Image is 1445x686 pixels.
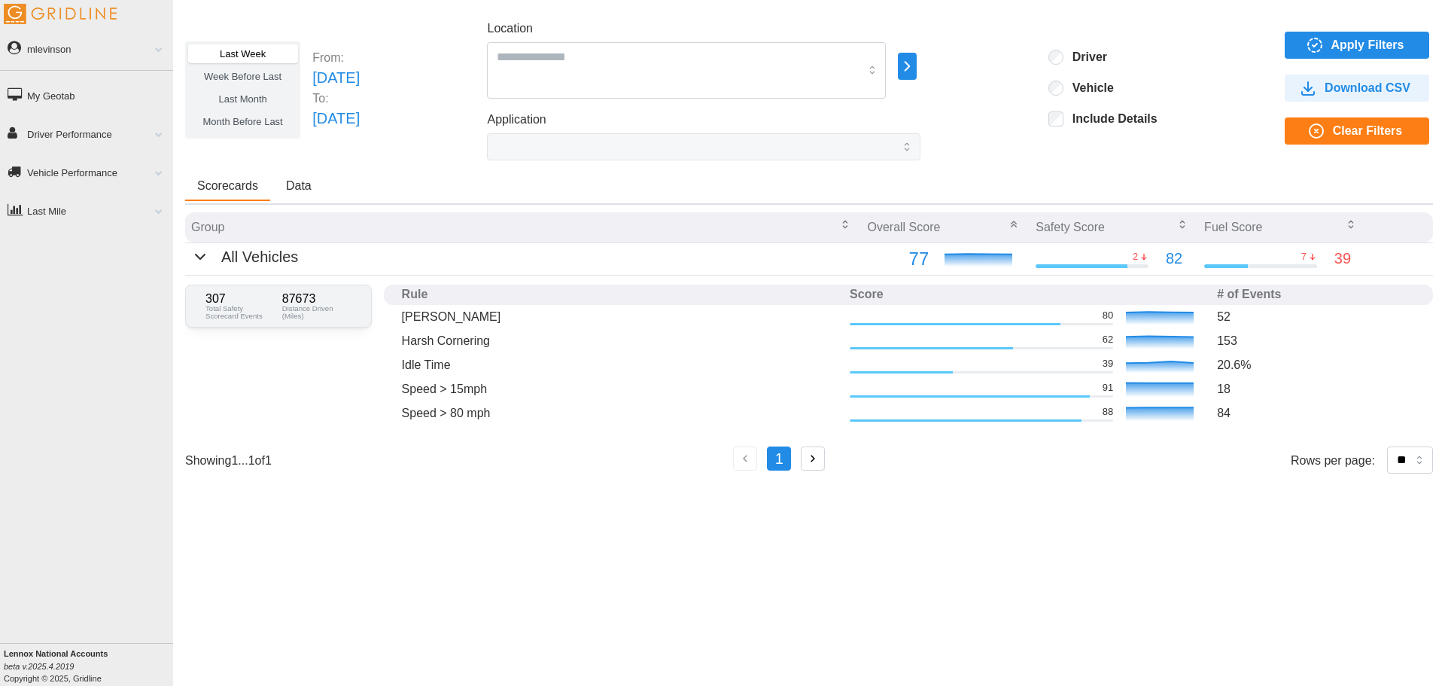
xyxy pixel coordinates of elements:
p: [PERSON_NAME] [402,308,838,325]
span: Clear Filters [1333,118,1402,144]
span: Apply Filters [1331,32,1404,58]
p: 153 [1217,332,1415,349]
p: Distance Driven (Miles) [282,305,351,319]
p: Speed > 80 mph [402,404,838,422]
button: All Vehicles [191,245,298,269]
p: Speed > 15mph [402,380,838,398]
label: Vehicle [1063,81,1114,96]
label: Driver [1063,50,1107,65]
label: Application [487,111,546,130]
p: From: [312,49,360,66]
span: Month Before Last [203,116,283,127]
p: Group [191,218,224,236]
p: 77 [867,245,929,273]
button: Apply Filters [1285,32,1429,59]
span: Data [286,180,312,192]
p: Rows per page: [1291,452,1375,469]
b: Lennox National Accounts [4,649,108,658]
label: Location [487,20,533,38]
th: # of Events [1211,285,1421,305]
label: Include Details [1063,111,1158,127]
i: beta v.2025.4.2019 [4,662,74,671]
p: Safety Score [1036,218,1105,236]
p: 84 [1217,404,1415,422]
p: 87673 [282,293,351,305]
p: 39 [1103,357,1113,370]
th: Score [844,285,1211,305]
p: 88 [1103,405,1113,419]
p: All Vehicles [221,245,298,269]
span: Last Month [218,93,266,105]
span: Last Week [220,48,266,59]
p: 82 [1166,247,1182,270]
p: To: [312,90,360,107]
p: Harsh Cornering [402,332,838,349]
img: Gridline [4,4,117,24]
span: Download CSV [1325,75,1410,101]
th: Rule [396,285,844,305]
p: Idle Time [402,356,838,373]
p: 91 [1103,381,1113,395]
span: 20.6 % [1217,358,1251,371]
p: 7 [1301,250,1307,264]
span: Week Before Last [204,71,281,82]
p: 18 [1217,380,1415,398]
p: [DATE] [312,66,360,90]
span: Scorecards [197,180,258,192]
p: Fuel Score [1204,218,1262,236]
p: 80 [1103,309,1113,322]
p: 62 [1103,333,1113,346]
p: Overall Score [867,218,940,236]
p: Showing 1 ... 1 of 1 [185,452,272,469]
p: [DATE] [312,107,360,130]
p: 307 [205,293,275,305]
button: 1 [767,447,791,471]
p: 2 [1133,250,1138,264]
p: Total Safety Scorecard Events [205,305,275,319]
div: Copyright © 2025, Gridline [4,648,173,684]
button: Clear Filters [1285,117,1429,145]
p: 52 [1217,308,1415,325]
button: Download CSV [1285,75,1429,102]
p: 39 [1334,247,1351,270]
